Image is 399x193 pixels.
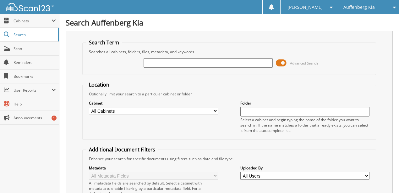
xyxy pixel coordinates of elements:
span: Reminders [14,60,56,65]
span: Announcements [14,115,56,121]
div: Searches all cabinets, folders, files, metadata, and keywords [86,49,373,54]
label: Cabinet [89,100,218,106]
img: scan123-logo-white.svg [6,3,53,11]
legend: Search Term [86,39,122,46]
span: Bookmarks [14,74,56,79]
div: Enhance your search for specific documents using filters such as date and file type. [86,156,373,162]
div: Select a cabinet and begin typing the name of the folder you want to search in. If the name match... [240,117,369,133]
span: Search [14,32,55,37]
legend: Additional Document Filters [86,146,158,153]
span: Cabinets [14,18,52,24]
legend: Location [86,81,112,88]
h1: Search Auffenberg Kia [66,17,393,28]
span: [PERSON_NAME] [287,5,323,9]
span: User Reports [14,88,52,93]
span: Scan [14,46,56,51]
div: Optionally limit your search to a particular cabinet or folder [86,91,373,97]
span: Help [14,101,56,107]
label: Uploaded By [240,165,369,171]
span: Auffenberg Kia [343,5,375,9]
label: Metadata [89,165,218,171]
label: Folder [240,100,369,106]
div: 1 [52,116,57,121]
span: Advanced Search [290,61,318,65]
